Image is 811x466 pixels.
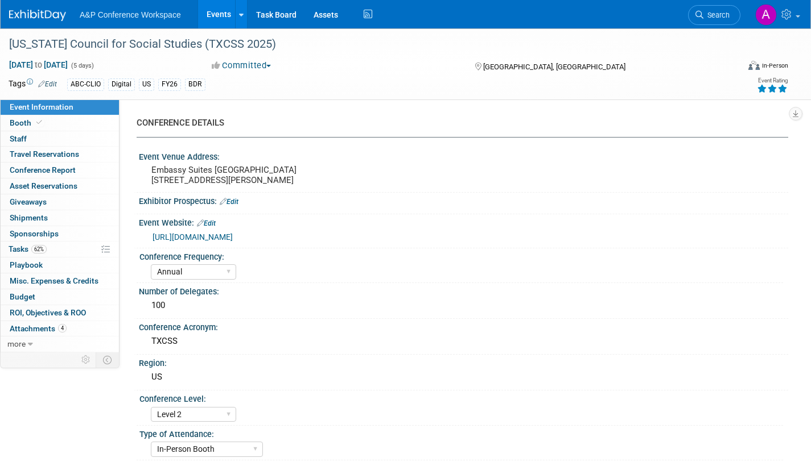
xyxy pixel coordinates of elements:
div: Event Website: [139,214,788,229]
span: Travel Reservations [10,149,79,159]
div: Region: [139,355,788,369]
span: Attachments [10,324,67,333]
span: Giveaways [10,197,47,206]
span: Staff [10,134,27,143]
span: Conference Report [10,165,76,174]
a: Sponsorships [1,226,119,242]
span: ROI, Objectives & ROO [10,308,86,317]
span: Asset Reservations [10,181,77,190]
a: Asset Reservations [1,178,119,194]
div: Number of Delegates: [139,283,788,297]
div: Conference Acronym: [139,319,788,333]
a: Attachments4 [1,321,119,336]
span: Event Information [10,102,73,111]
div: Type of Attendance: [139,426,783,440]
div: 100 [147,297,780,314]
span: more [7,339,26,348]
span: Playbook [10,260,43,269]
a: Misc. Expenses & Credits [1,273,119,289]
td: Tags [9,78,57,91]
a: Giveaways [1,194,119,210]
i: Booth reservation complete [36,119,42,126]
div: Conference Frequency: [139,248,783,263]
span: Booth [10,118,44,127]
div: FY26 [158,78,181,90]
div: Conference Level: [139,390,783,405]
div: Event Format [673,59,788,76]
span: Tasks [9,244,47,253]
img: Amanda Oney [755,4,777,26]
a: Budget [1,289,119,305]
a: Travel Reservations [1,147,119,162]
span: Shipments [10,213,48,222]
div: TXCSS [147,332,780,350]
a: Booth [1,115,119,131]
span: Budget [10,292,35,301]
div: US [139,78,154,90]
a: Event Information [1,99,119,115]
div: Event Rating [757,78,788,84]
div: ABC-CLIO [67,78,104,90]
a: Tasks62% [1,242,119,257]
a: Shipments [1,210,119,226]
span: [DATE] [DATE] [9,60,68,70]
span: A&P Conference Workspace [80,10,181,19]
a: Edit [197,219,216,227]
div: Exhibitor Prospectus: [139,193,788,207]
img: Format-Inperson.png [748,61,760,70]
a: more [1,336,119,352]
div: US [147,368,780,386]
a: Edit [220,198,238,206]
span: 4 [58,324,67,332]
div: Event Venue Address: [139,148,788,163]
div: In-Person [761,61,788,70]
a: Search [688,5,740,25]
span: to [33,60,44,69]
a: Conference Report [1,163,119,178]
a: Edit [38,80,57,88]
span: Search [703,11,730,19]
a: [URL][DOMAIN_NAME] [153,232,233,242]
div: Digital [108,78,135,90]
td: Toggle Event Tabs [96,352,120,367]
div: CONFERENCE DETAILS [137,117,780,129]
a: Staff [1,131,119,147]
div: BDR [185,78,205,90]
span: (5 days) [70,62,94,69]
a: ROI, Objectives & ROO [1,305,119,321]
span: Misc. Expenses & Credits [10,276,98,285]
img: ExhibitDay [9,10,66,21]
span: Sponsorships [10,229,59,238]
pre: Embassy Suites [GEOGRAPHIC_DATA] [STREET_ADDRESS][PERSON_NAME] [151,165,397,185]
div: [US_STATE] Council for Social Studies (TXCSS 2025) [5,34,722,55]
button: Committed [208,60,275,72]
td: Personalize Event Tab Strip [76,352,96,367]
span: [GEOGRAPHIC_DATA], [GEOGRAPHIC_DATA] [483,63,625,71]
span: 62% [31,245,47,253]
a: Playbook [1,257,119,273]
